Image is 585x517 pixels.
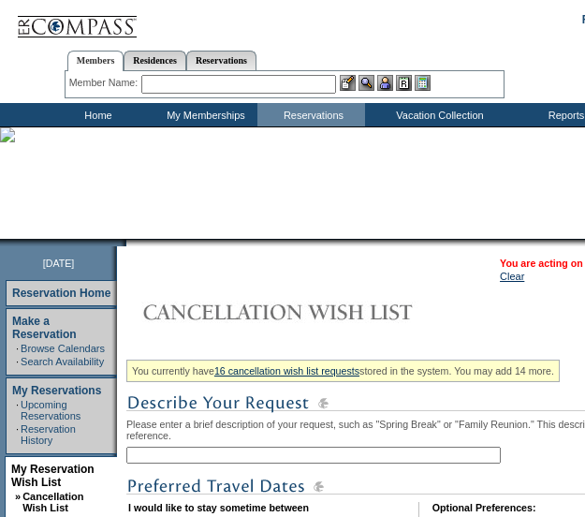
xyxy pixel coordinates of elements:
img: Impersonate [377,75,393,91]
a: 16 cancellation wish list requests [214,365,359,377]
div: Member Name: [69,75,141,91]
a: Make a Reservation [12,315,77,341]
a: Members [67,51,124,71]
td: · [16,423,19,446]
a: Cancellation Wish List [22,491,83,513]
img: promoShadowLeftCorner.gif [120,239,126,246]
img: Reservations [396,75,412,91]
img: b_edit.gif [340,75,356,91]
a: Reservations [186,51,256,70]
td: · [16,356,19,367]
td: · [16,399,19,421]
a: Search Availability [21,356,104,367]
img: b_calculator.gif [415,75,431,91]
a: Residences [124,51,186,70]
td: My Memberships [150,103,257,126]
b: I would like to stay sometime between [128,502,309,513]
a: Reservation Home [12,287,110,300]
a: Reservation History [21,423,76,446]
td: Vacation Collection [365,103,510,126]
img: blank.gif [126,239,128,246]
b: Optional Preferences: [432,502,536,513]
a: Browse Calendars [21,343,105,354]
img: Cancellation Wish List [126,293,501,331]
a: My Reservation Wish List [11,463,95,489]
img: View [358,75,374,91]
b: » [15,491,21,502]
div: You currently have stored in the system. You may add 14 more. [126,360,560,382]
a: Clear [500,271,524,282]
td: Reservations [257,103,365,126]
td: Home [42,103,150,126]
td: · [16,343,19,354]
span: [DATE] [43,258,75,269]
a: Upcoming Reservations [21,399,80,421]
a: My Reservations [12,384,101,397]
